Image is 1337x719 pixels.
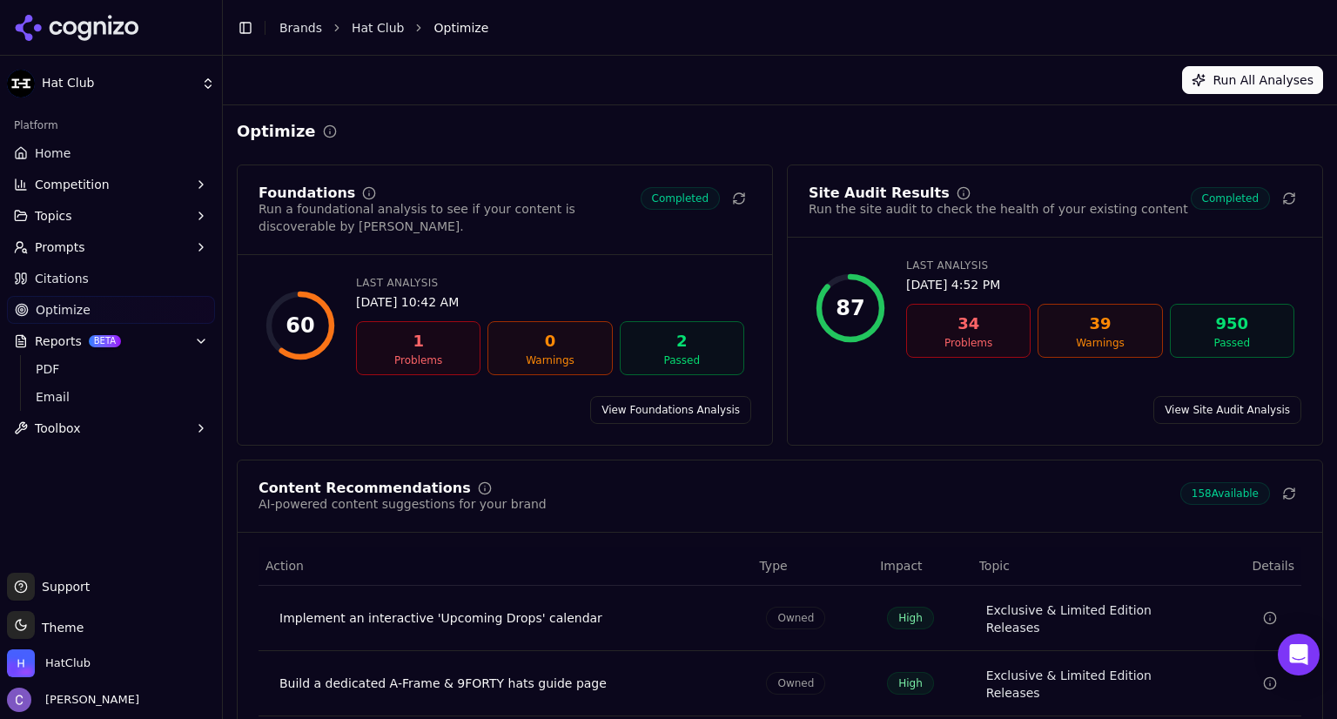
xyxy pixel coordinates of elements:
[35,420,81,437] span: Toolbox
[836,294,864,322] div: 87
[352,19,404,37] a: Hat Club
[887,607,934,629] span: High
[279,21,322,35] a: Brands
[279,19,1288,37] nav: breadcrumb
[1178,336,1287,350] div: Passed
[35,333,82,350] span: Reports
[35,270,89,287] span: Citations
[1213,547,1301,586] th: Details
[972,547,1213,586] th: Topic
[35,578,90,595] span: Support
[628,353,736,367] div: Passed
[1045,312,1154,336] div: 39
[356,293,744,311] div: [DATE] 10:42 AM
[7,414,215,442] button: Toolbox
[433,19,488,37] span: Optimize
[7,649,91,677] button: Open organization switcher
[89,335,121,347] span: BETA
[259,481,471,495] div: Content Recommendations
[7,649,35,677] img: HatClub
[887,672,934,695] span: High
[986,667,1199,702] a: Exclusive & Limited Edition Releases
[809,186,950,200] div: Site Audit Results
[38,692,139,708] span: [PERSON_NAME]
[36,360,187,378] span: PDF
[979,557,1010,575] span: Topic
[259,186,355,200] div: Foundations
[766,607,825,629] span: Owned
[279,609,738,627] div: Implement an interactive 'Upcoming Drops' calendar
[286,312,314,339] div: 60
[7,327,215,355] button: ReportsBETA
[35,239,85,256] span: Prompts
[809,200,1188,218] div: Run the site audit to check the health of your existing content
[7,233,215,261] button: Prompts
[495,329,604,353] div: 0
[29,357,194,381] a: PDF
[7,70,35,97] img: Hat Club
[45,655,91,671] span: HatClub
[356,276,744,290] div: Last Analysis
[265,557,304,575] span: Action
[7,111,215,139] div: Platform
[752,547,873,586] th: Type
[36,388,187,406] span: Email
[906,276,1294,293] div: [DATE] 4:52 PM
[759,557,787,575] span: Type
[1191,187,1270,210] span: Completed
[35,144,71,162] span: Home
[641,187,720,210] span: Completed
[880,557,922,575] span: Impact
[35,176,110,193] span: Competition
[259,495,547,513] div: AI-powered content suggestions for your brand
[7,688,31,712] img: Chris Hayes
[36,301,91,319] span: Optimize
[986,601,1199,636] a: Exclusive & Limited Edition Releases
[495,353,604,367] div: Warnings
[35,207,72,225] span: Topics
[42,76,194,91] span: Hat Club
[1180,482,1270,505] span: 158 Available
[628,329,736,353] div: 2
[364,329,473,353] div: 1
[364,353,473,367] div: Problems
[1045,336,1154,350] div: Warnings
[259,200,641,235] div: Run a foundational analysis to see if your content is discoverable by [PERSON_NAME].
[766,672,825,695] span: Owned
[1182,66,1323,94] button: Run All Analyses
[7,296,215,324] a: Optimize
[7,688,139,712] button: Open user button
[279,675,738,692] div: Build a dedicated A-Frame & 9FORTY hats guide page
[237,119,316,144] h2: Optimize
[1220,557,1294,575] span: Details
[7,202,215,230] button: Topics
[914,312,1023,336] div: 34
[35,621,84,635] span: Theme
[7,139,215,167] a: Home
[906,259,1294,272] div: Last Analysis
[590,396,751,424] a: View Foundations Analysis
[259,547,752,586] th: Action
[914,336,1023,350] div: Problems
[1153,396,1301,424] a: View Site Audit Analysis
[873,547,971,586] th: Impact
[1178,312,1287,336] div: 950
[7,171,215,198] button: Competition
[7,265,215,292] a: Citations
[29,385,194,409] a: Email
[1278,634,1320,675] div: Open Intercom Messenger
